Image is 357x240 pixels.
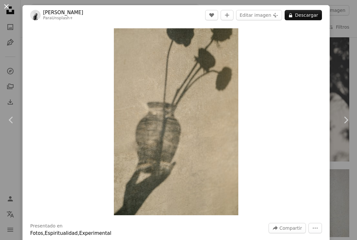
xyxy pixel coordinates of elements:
[114,28,238,215] button: Ampliar en esta imagen
[45,230,78,236] a: Espiritualidad
[285,10,322,20] button: Descargar
[78,230,79,236] span: ,
[79,230,111,236] a: Experimental
[43,230,45,236] span: ,
[30,10,41,20] img: Ve al perfil de Mathilde Langevin
[52,16,73,20] a: Unsplash+
[236,10,282,20] button: Editar imagen
[205,10,218,20] button: Me gusta
[279,223,302,233] span: Compartir
[114,28,238,215] img: Una sombra de una persona sosteniendo un jarrón con flores
[334,89,357,151] a: Siguiente
[30,230,43,236] a: Fotos
[221,10,233,20] button: Añade a la colección
[43,16,83,21] div: Para
[308,223,322,233] button: Más acciones
[30,223,63,229] h3: Presentado en
[269,223,306,233] button: Compartir esta imagen
[43,9,83,16] a: [PERSON_NAME]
